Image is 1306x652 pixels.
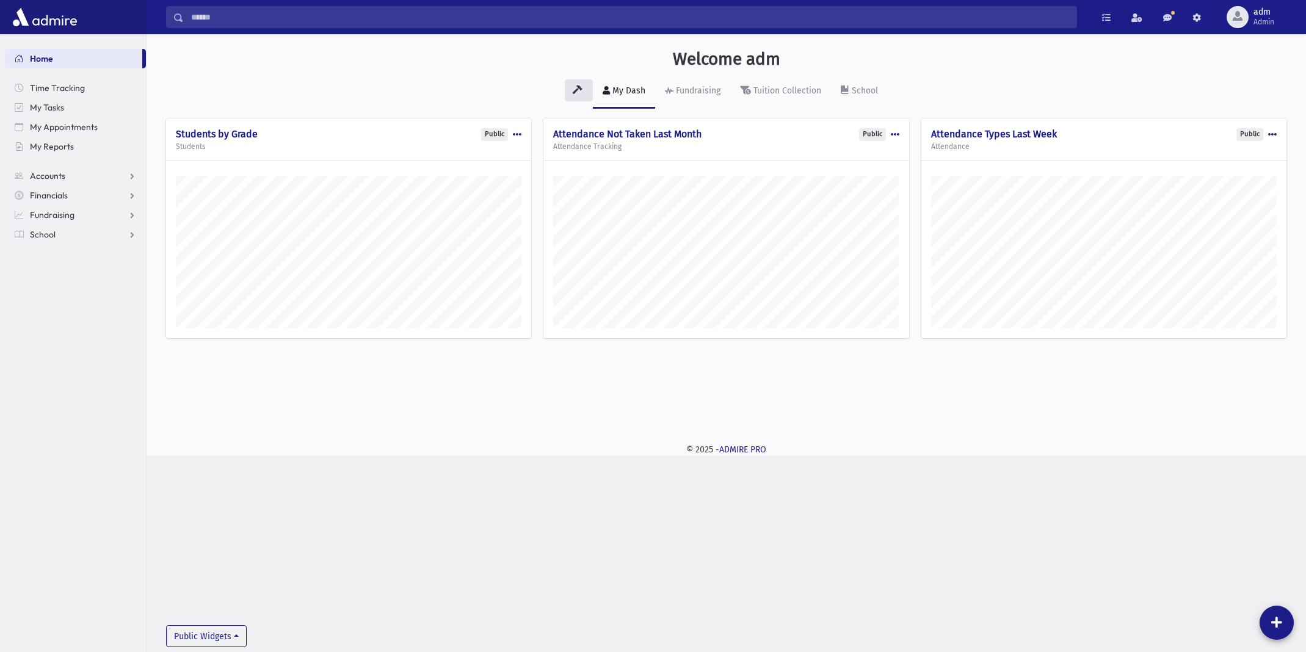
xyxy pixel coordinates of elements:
a: My Tasks [5,98,146,117]
span: adm [1253,7,1274,17]
a: My Dash [593,74,655,109]
h4: Students by Grade [176,128,521,140]
img: AdmirePro [10,5,80,29]
span: Home [30,53,53,64]
a: Tuition Collection [730,74,831,109]
a: Time Tracking [5,78,146,98]
h4: Attendance Types Last Week [931,128,1277,140]
a: School [831,74,888,109]
a: Fundraising [5,205,146,225]
div: © 2025 - [166,443,1286,456]
a: Fundraising [655,74,730,109]
a: Home [5,49,142,68]
a: My Reports [5,137,146,156]
h4: Attendance Not Taken Last Month [553,128,899,140]
span: Admin [1253,17,1274,27]
span: School [30,229,56,240]
a: My Appointments [5,117,146,137]
span: My Reports [30,141,74,152]
span: Time Tracking [30,82,85,93]
div: Tuition Collection [751,85,821,96]
div: Public [859,128,886,141]
div: Fundraising [673,85,720,96]
h3: Welcome adm [673,49,780,70]
span: Fundraising [30,209,74,220]
div: Public [1236,128,1263,141]
div: My Dash [610,85,645,96]
span: Accounts [30,170,65,181]
a: School [5,225,146,244]
h5: Attendance [931,142,1277,151]
input: Search [184,6,1076,28]
div: School [849,85,878,96]
h5: Attendance Tracking [553,142,899,151]
h5: Students [176,142,521,151]
span: My Tasks [30,102,64,113]
a: Financials [5,186,146,205]
button: Public Widgets [166,625,247,647]
span: My Appointments [30,121,98,132]
span: Financials [30,190,68,201]
a: ADMIRE PRO [719,444,766,455]
div: Public [481,128,508,141]
a: Accounts [5,166,146,186]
